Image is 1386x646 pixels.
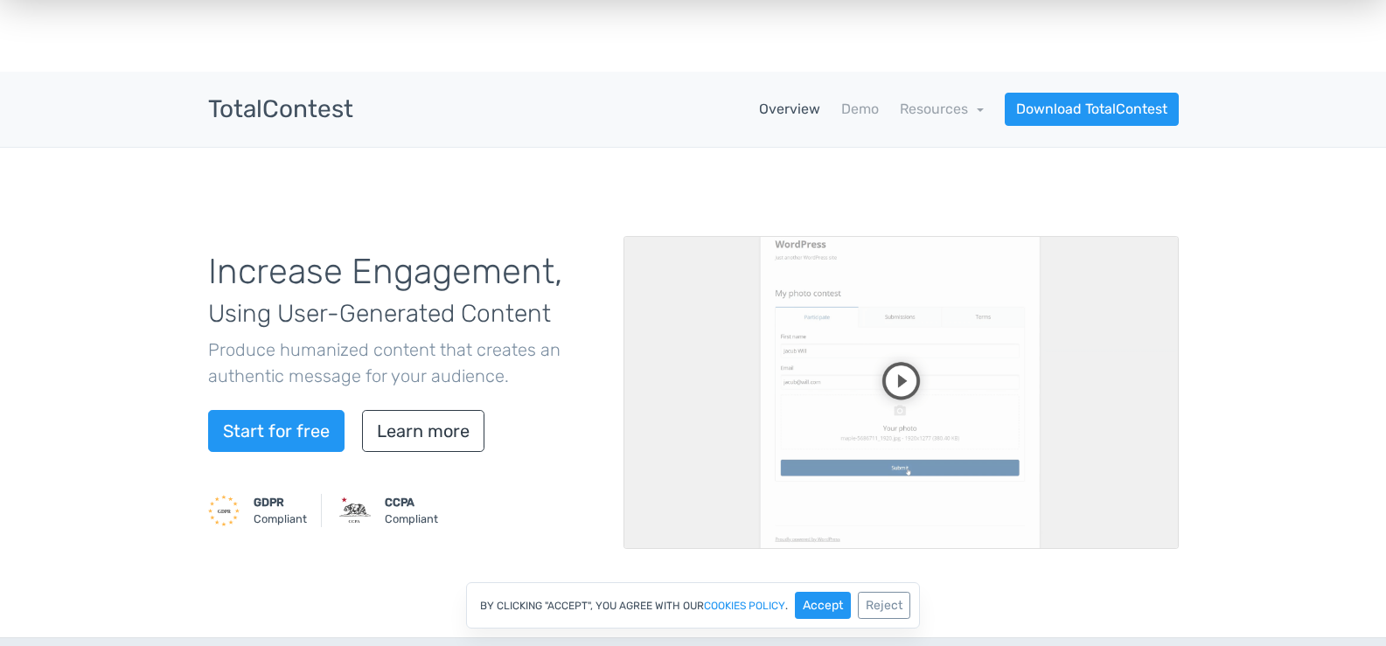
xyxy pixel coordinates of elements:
[208,299,551,328] span: Using User-Generated Content
[841,99,879,120] a: Demo
[704,601,785,611] a: cookies policy
[858,592,910,619] button: Reject
[385,494,438,527] small: Compliant
[385,496,414,509] strong: CCPA
[254,494,307,527] small: Compliant
[208,495,240,526] img: GDPR
[339,495,371,526] img: CCPA
[900,101,984,117] a: Resources
[466,582,920,629] div: By clicking "Accept", you agree with our .
[362,410,484,452] a: Learn more
[759,99,820,120] a: Overview
[208,337,597,389] p: Produce humanized content that creates an authentic message for your audience.
[208,410,345,452] a: Start for free
[208,96,353,123] h3: TotalContest
[208,253,597,330] h1: Increase Engagement,
[1005,93,1179,126] a: Download TotalContest
[254,496,284,509] strong: GDPR
[795,592,851,619] button: Accept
